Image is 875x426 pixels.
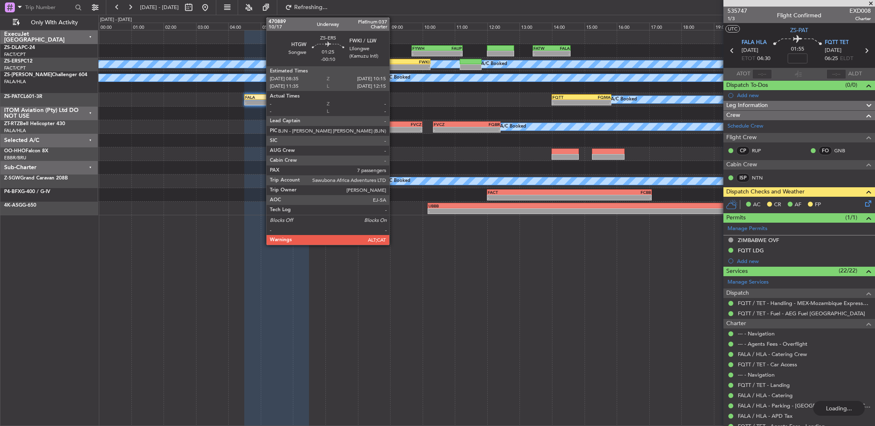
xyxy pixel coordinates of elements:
span: Flight Crew [726,133,757,142]
a: FALA / HLA - Catering [738,392,793,399]
div: 07:00 [325,23,358,30]
div: A/C Booked [500,121,526,133]
div: HTGW [325,59,359,64]
div: FVCZ [434,122,467,127]
span: Dispatch To-Dos [726,81,768,90]
div: - [428,209,591,214]
div: 15:00 [585,23,617,30]
div: Flight Confirmed [777,11,821,20]
div: 16:00 [617,23,649,30]
div: - [581,100,610,105]
div: - [377,65,403,70]
span: Charter [726,319,746,328]
a: FALA / HLA - Catering Crew [738,351,807,358]
div: FALA [245,95,277,100]
div: 18:00 [681,23,714,30]
a: FACT/CPT [4,51,26,58]
a: FQTT / TET - Car Access [738,361,797,368]
div: 19:00 [714,23,746,30]
span: P4-BFX [4,189,21,194]
div: FALA [293,122,318,127]
span: (0/0) [845,81,857,89]
span: 06:25 [825,55,838,63]
div: FWKI [403,59,430,64]
div: - [434,127,467,132]
a: EBBR/BRU [4,155,26,161]
a: FALA/HLA [4,79,26,85]
div: - [390,127,421,132]
div: A/C Booked [481,58,507,70]
div: - [437,51,462,56]
a: --- - Navigation [738,330,774,337]
div: FALA [552,46,570,51]
div: ZIMBABWE OVF [738,237,779,244]
div: FACT [488,190,569,195]
a: 4K-ASGG-650 [4,203,36,208]
span: (1/1) [845,213,857,222]
a: RUP [752,147,770,154]
div: 10:00 [423,23,455,30]
input: Trip Number [25,1,73,14]
span: ATOT [737,70,750,78]
div: 01:00 [131,23,164,30]
a: --- - Agents Fees - Overflight [738,340,807,347]
div: A/C Booked [384,72,410,84]
div: 11:00 [455,23,487,30]
a: Schedule Crew [728,122,763,130]
a: FALA / HLA - APD Tax [738,412,793,419]
span: ZS-[PERSON_NAME] [4,72,52,77]
div: FYWH [412,46,437,51]
span: [DATE] [742,47,758,55]
div: 05:00 [261,23,293,30]
div: FQTT [552,95,581,100]
div: - [245,100,277,105]
a: ZS-PATCL601-3R [4,94,42,99]
span: Dispatch Checks and Weather [726,187,805,197]
div: FVCZ [390,122,421,127]
div: FAPP [318,122,343,127]
div: FCBB [569,190,651,195]
div: 12:00 [487,23,520,30]
a: Manage Services [728,278,769,286]
div: ISP [736,173,750,182]
span: 535747 [728,7,747,15]
span: Only With Activity [21,20,87,26]
button: Only With Activity [9,16,89,29]
span: OO-HHO [4,149,26,154]
span: Cabin Crew [726,160,757,170]
div: Add new [737,92,871,99]
span: Permits [726,213,746,223]
div: A/C Booked [611,93,637,106]
span: ZT-RTZ [4,121,20,126]
span: Z-SGW [4,176,20,181]
div: FAUP [437,46,462,51]
div: 08:00 [358,23,391,30]
a: ZS-DLAPC-24 [4,45,35,50]
a: Z-SGWGrand Caravan 208B [4,176,68,181]
a: FQTT / TET - Handling - MEX-Mozambique Expresso SARL [738,300,871,307]
span: Crew [726,111,740,120]
span: FQTT TET [825,39,849,47]
div: UBBB [428,203,591,208]
a: ZT-RTZBell Helicopter 430 [4,121,65,126]
div: FACT [591,203,753,208]
a: ZS-ERSPC12 [4,59,33,64]
div: - [403,65,430,70]
div: - [552,100,581,105]
div: A/C Booked [384,175,410,187]
a: FACT/CPT [4,65,26,71]
div: FQTT [276,95,308,100]
a: P4-BFXG-400 / G-IV [4,189,50,194]
div: 00:00 [99,23,131,30]
span: 4K-ASG [4,203,22,208]
a: FQTT / TET - Fuel - AEG Fuel [GEOGRAPHIC_DATA] [738,310,865,317]
span: ZS-PAT [790,26,808,35]
a: FALA / HLA - Parking - [GEOGRAPHIC_DATA]- ACC # 1800 [738,402,871,409]
div: 04:00 [228,23,261,30]
div: Loading... [813,401,865,416]
input: --:-- [752,69,772,79]
span: ELDT [840,55,853,63]
div: 02:00 [164,23,196,30]
a: FQTT / TET - Landing [738,382,790,389]
div: 14:00 [552,23,585,30]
